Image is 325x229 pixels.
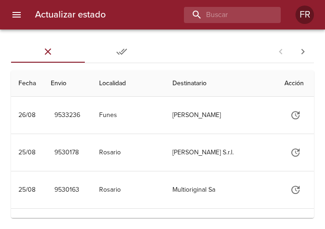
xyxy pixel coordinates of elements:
[284,185,307,193] span: Actualizar estado y agregar documentación
[51,107,84,124] button: 9533236
[277,70,314,97] th: Acción
[165,97,277,134] td: [PERSON_NAME]
[284,148,307,156] span: Actualizar estado y agregar documentación
[295,6,314,24] div: FR
[92,97,165,134] td: Funes
[11,41,159,63] div: Tabs Envios
[51,144,83,161] button: 9530178
[184,7,265,23] input: buscar
[54,110,80,121] span: 9533236
[11,70,43,97] th: Fecha
[165,70,277,97] th: Destinatario
[54,147,79,159] span: 9530178
[51,182,83,199] button: 9530163
[54,184,79,196] span: 9530163
[284,111,307,118] span: Actualizar estado y agregar documentación
[18,186,35,194] div: 25/08
[165,134,277,171] td: [PERSON_NAME] S.r.l.
[270,47,292,56] span: Pagina anterior
[43,70,92,97] th: Envio
[292,41,314,63] span: Pagina siguiente
[295,6,314,24] div: Abrir información de usuario
[6,4,28,26] button: menu
[18,111,35,119] div: 26/08
[92,134,165,171] td: Rosario
[35,7,106,22] h6: Actualizar estado
[165,171,277,208] td: Multioriginal Sa
[92,171,165,208] td: Rosario
[18,148,35,156] div: 25/08
[92,70,165,97] th: Localidad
